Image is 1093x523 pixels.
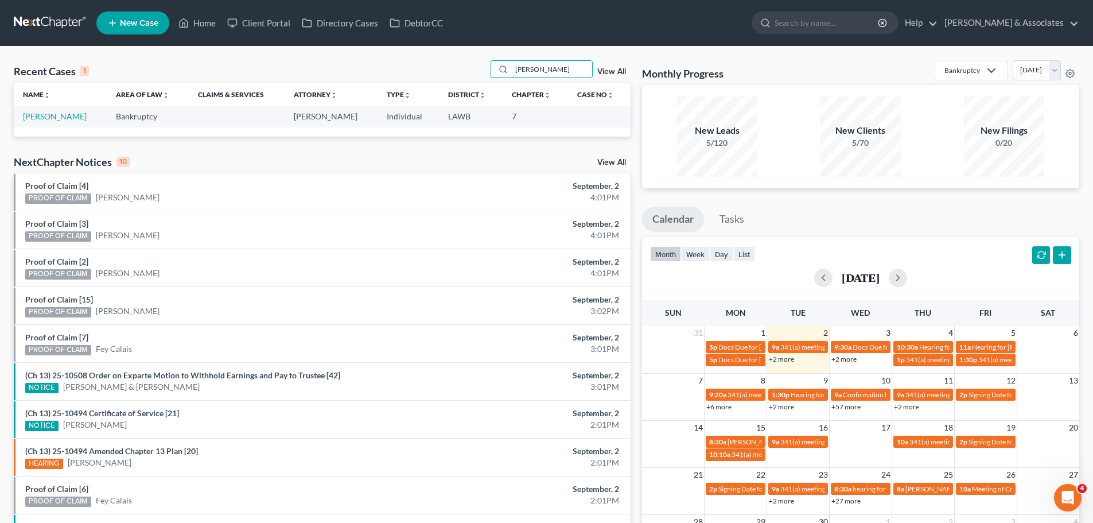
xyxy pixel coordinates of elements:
span: 5p [709,355,717,364]
a: Area of Lawunfold_more [116,90,169,99]
a: Home [173,13,221,33]
span: Signing Date for [PERSON_NAME] and [PERSON_NAME] [718,485,889,493]
div: NOTICE [25,421,59,431]
a: +6 more [706,402,732,411]
a: Fey Calais [96,495,132,506]
input: Search by name... [512,61,592,78]
div: PROOF OF CLAIM [25,307,91,317]
span: 2p [709,485,717,493]
a: Tasks [709,207,754,232]
span: 27 [1068,468,1079,482]
a: Proof of Claim [6] [25,484,88,494]
span: Hearing for [PERSON_NAME] [919,343,1009,351]
span: 9 [822,374,829,388]
span: 26 [1005,468,1017,482]
span: 10:10a [709,450,730,459]
span: 1p [897,355,905,364]
div: September, 2 [429,483,619,495]
span: 5 [1010,326,1017,340]
span: 10a [959,485,971,493]
td: LAWB [439,106,503,127]
div: PROOF OF CLAIM [25,345,91,355]
span: 22 [755,468,767,482]
a: Proof of Claim [4] [25,181,88,191]
div: September, 2 [429,332,619,343]
a: +57 more [831,402,861,411]
span: Sun [665,308,682,317]
i: unfold_more [162,92,169,99]
i: unfold_more [330,92,337,99]
i: unfold_more [544,92,551,99]
span: New Case [120,19,158,28]
div: 2:01PM [429,419,619,431]
span: 21 [693,468,704,482]
div: 5/70 [820,137,901,149]
span: Hearing for [PERSON_NAME] [791,390,880,399]
a: View All [597,158,626,166]
span: 5p [709,343,717,351]
a: +2 more [894,402,919,411]
span: 8:30a [834,485,851,493]
div: 10 [116,157,130,167]
td: Bankruptcy [107,106,188,127]
a: Proof of Claim [7] [25,332,88,342]
td: [PERSON_NAME] [285,106,378,127]
div: 3:01PM [429,343,619,355]
div: Bankruptcy [944,65,980,75]
span: 19 [1005,421,1017,435]
span: 14 [693,421,704,435]
span: 10a [897,437,908,446]
span: 341(a) meeting for [PERSON_NAME] [978,355,1089,364]
i: unfold_more [607,92,614,99]
span: 3 [885,326,892,340]
span: 9a [834,390,842,399]
span: 12 [1005,374,1017,388]
a: [PERSON_NAME] & Associates [939,13,1079,33]
div: New Leads [677,124,757,137]
span: Wed [851,308,870,317]
button: month [650,246,681,262]
div: September, 2 [429,370,619,381]
span: 23 [818,468,829,482]
a: Nameunfold_more [23,90,50,99]
div: 0/20 [964,137,1044,149]
span: 4 [947,326,954,340]
a: Fey Calais [96,343,132,355]
span: 9a [772,485,779,493]
span: 20 [1068,421,1079,435]
span: 24 [880,468,892,482]
a: [PERSON_NAME] [96,192,160,203]
span: 7 [697,374,704,388]
span: Sat [1041,308,1055,317]
span: 1:30p [959,355,977,364]
span: 17 [880,421,892,435]
a: Case Nounfold_more [577,90,614,99]
a: Client Portal [221,13,296,33]
span: 6 [1072,326,1079,340]
span: 341(a) meeting for [PERSON_NAME] [905,390,1016,399]
span: 16 [818,421,829,435]
span: 9:30a [834,343,851,351]
a: (Ch 13) 25-10494 Amended Chapter 13 Plan [20] [25,446,198,456]
div: 2:01PM [429,457,619,468]
a: Proof of Claim [3] [25,219,88,228]
h2: [DATE] [842,272,880,284]
span: 341(a) meeting for [PERSON_NAME] [780,343,891,351]
div: 1 [80,66,89,76]
span: 9a [772,343,779,351]
span: 10:30a [897,343,918,351]
span: Hearing for [PERSON_NAME] [972,343,1061,351]
div: September, 2 [429,294,619,305]
span: Thu [915,308,931,317]
td: 7 [503,106,568,127]
a: View All [597,68,626,76]
a: Proof of Claim [2] [25,257,88,266]
span: 31 [693,326,704,340]
span: 10 [880,374,892,388]
a: [PERSON_NAME] [68,457,131,468]
span: Docs Due for [PERSON_NAME] [718,355,813,364]
span: Docs Due for [US_STATE][PERSON_NAME] [853,343,982,351]
span: Mon [726,308,746,317]
span: 341(a) meeting for [PERSON_NAME] [728,390,838,399]
span: 2p [959,437,967,446]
